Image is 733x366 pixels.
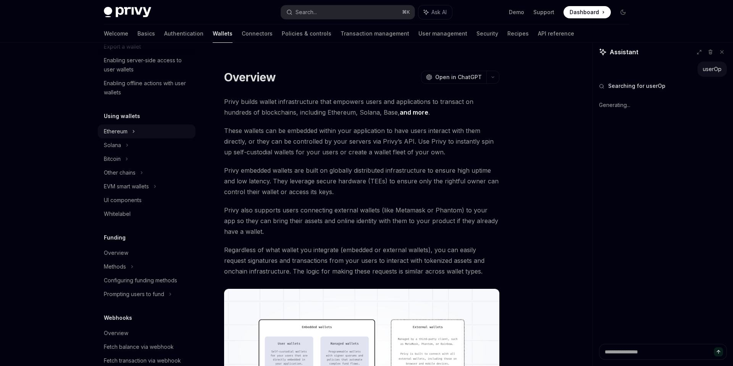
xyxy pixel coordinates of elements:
a: Dashboard [563,6,611,18]
img: dark logo [104,7,151,18]
h1: Overview [224,70,276,84]
h5: Using wallets [104,112,140,121]
div: Bitcoin [104,154,121,164]
a: Security [476,24,498,43]
div: Overview [104,248,128,257]
div: EVM smart wallets [104,182,149,191]
span: ⌘ K [402,9,410,15]
div: UI components [104,196,142,205]
a: User management [418,24,467,43]
div: Enabling offline actions with user wallets [104,79,191,97]
span: Assistant [610,47,638,57]
a: UI components [98,193,195,207]
div: Solana [104,141,121,150]
span: Regardless of what wallet you integrate (embedded or external wallets), you can easily request si... [224,245,499,277]
a: Transaction management [341,24,409,43]
a: Basics [137,24,155,43]
div: Generating... [599,95,727,115]
div: Methods [104,262,126,271]
div: Whitelabel [104,209,131,219]
span: Privy embedded wallets are built on globally distributed infrastructure to ensure high uptime and... [224,165,499,197]
a: Demo [509,8,524,16]
div: Other chains [104,168,136,177]
a: Wallets [213,24,232,43]
a: Policies & controls [282,24,331,43]
span: Searching for userOp [608,82,665,90]
a: Enabling server-side access to user wallets [98,53,195,76]
span: Privy builds wallet infrastructure that empowers users and applications to transact on hundreds o... [224,96,499,118]
button: Ask AI [418,5,452,19]
a: Overview [98,246,195,260]
span: Open in ChatGPT [435,73,482,81]
button: Send message [714,347,723,356]
div: Ethereum [104,127,128,136]
div: Prompting users to fund [104,290,164,299]
span: Dashboard [570,8,599,16]
div: Fetch transaction via webhook [104,356,181,365]
div: Configuring funding methods [104,276,177,285]
a: Configuring funding methods [98,274,195,287]
a: Overview [98,326,195,340]
a: Support [533,8,554,16]
div: Search... [295,8,317,17]
button: Search...⌘K [281,5,415,19]
a: Enabling offline actions with user wallets [98,76,195,99]
a: Recipes [507,24,529,43]
div: Fetch balance via webhook [104,342,174,351]
a: Authentication [164,24,203,43]
a: and more [400,109,428,117]
h5: Funding [104,233,126,242]
a: Welcome [104,24,128,43]
span: Privy also supports users connecting external wallets (like Metamask or Phantom) to your app so t... [224,205,499,237]
div: Overview [104,329,128,338]
span: These wallets can be embedded within your application to have users interact with them directly, ... [224,125,499,157]
div: userOp [703,65,722,73]
span: Ask AI [431,8,447,16]
div: Enabling server-side access to user wallets [104,56,191,74]
h5: Webhooks [104,313,132,322]
a: API reference [538,24,574,43]
a: Whitelabel [98,207,195,221]
button: Open in ChatGPT [421,71,486,84]
button: Toggle dark mode [617,6,629,18]
button: Searching for userOp [599,82,727,90]
a: Fetch balance via webhook [98,340,195,354]
a: Connectors [242,24,273,43]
